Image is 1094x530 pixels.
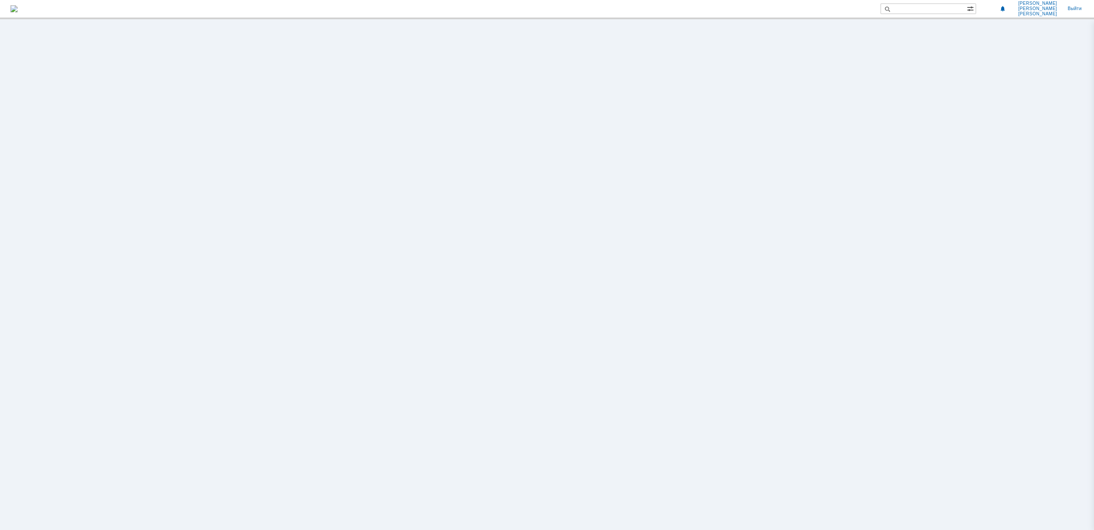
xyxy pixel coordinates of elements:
span: [PERSON_NAME] [1018,6,1057,11]
img: logo [11,5,18,12]
span: [PERSON_NAME] [1018,11,1057,17]
span: Расширенный поиск [967,4,976,12]
span: [PERSON_NAME] [1018,1,1057,6]
a: Перейти на домашнюю страницу [11,5,18,12]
